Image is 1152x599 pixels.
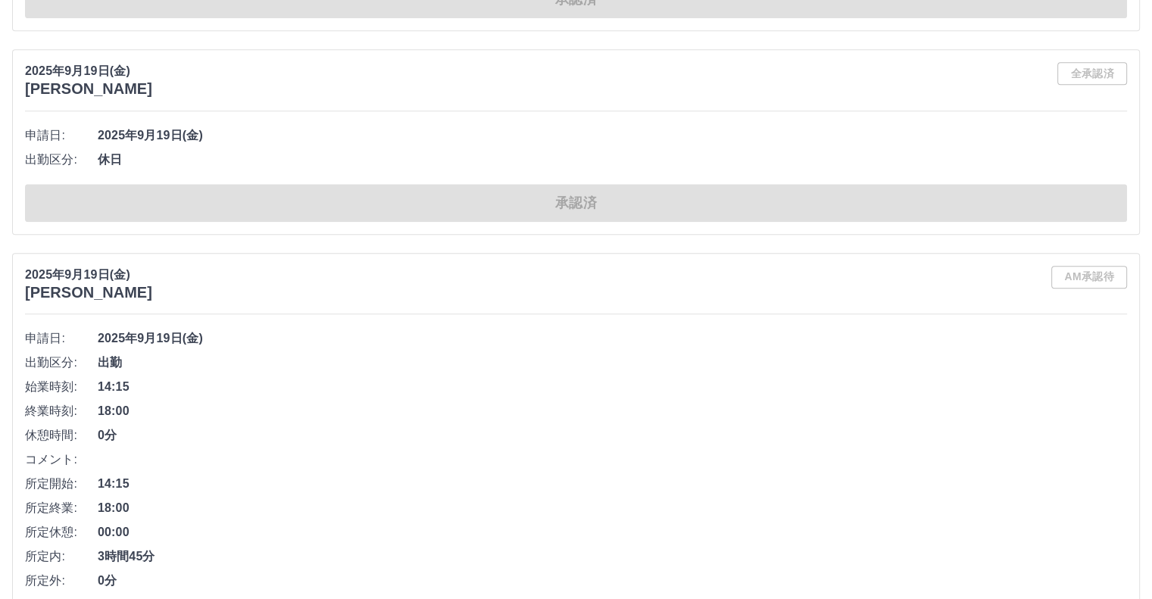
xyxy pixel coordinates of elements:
p: 2025年9月19日(金) [25,62,152,80]
span: 14:15 [98,475,1127,493]
span: 終業時刻: [25,402,98,420]
h3: [PERSON_NAME] [25,80,152,98]
span: 所定開始: [25,475,98,493]
span: 休日 [98,151,1127,169]
h3: [PERSON_NAME] [25,284,152,301]
p: 2025年9月19日(金) [25,266,152,284]
span: 2025年9月19日(金) [98,126,1127,145]
span: 出勤区分: [25,354,98,372]
span: 2025年9月19日(金) [98,329,1127,348]
span: 3時間45分 [98,548,1127,566]
span: 出勤区分: [25,151,98,169]
span: 始業時刻: [25,378,98,396]
span: 18:00 [98,402,1127,420]
span: 所定外: [25,572,98,590]
span: 00:00 [98,523,1127,541]
span: 所定終業: [25,499,98,517]
span: 所定休憩: [25,523,98,541]
span: 18:00 [98,499,1127,517]
span: 0分 [98,572,1127,590]
span: 申請日: [25,126,98,145]
span: 出勤 [98,354,1127,372]
span: コメント: [25,451,98,469]
span: 14:15 [98,378,1127,396]
span: 所定内: [25,548,98,566]
span: 休憩時間: [25,426,98,445]
span: 申請日: [25,329,98,348]
span: 0分 [98,426,1127,445]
